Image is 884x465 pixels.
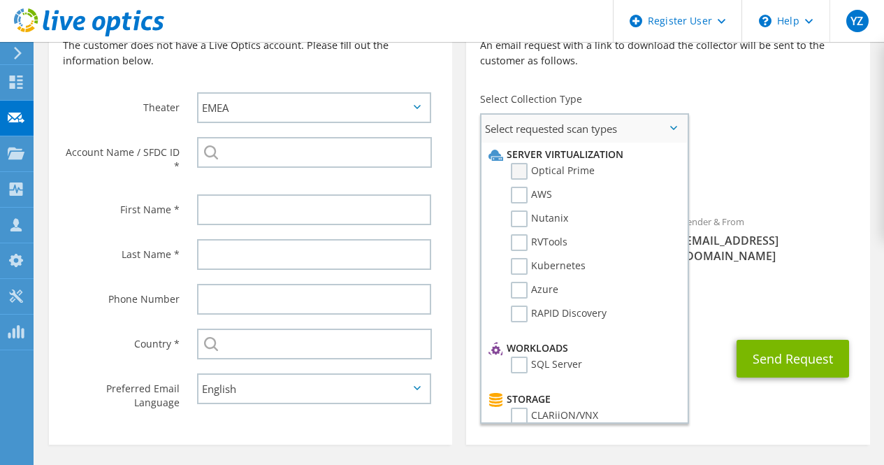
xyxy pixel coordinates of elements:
p: An email request with a link to download the collector will be sent to the customer as follows. [480,38,855,69]
label: Kubernetes [511,258,586,275]
label: CLARiiON/VNX [511,408,598,424]
li: Storage [485,391,680,408]
label: Last Name * [63,239,180,262]
label: Phone Number [63,284,180,306]
div: CC & Reply To [466,278,869,326]
p: The customer does not have a Live Optics account. Please fill out the information below. [63,38,438,69]
label: Account Name / SFDC ID * [63,137,180,173]
label: Select Collection Type [480,92,582,106]
label: RAPID Discovery [511,306,607,322]
li: Workloads [485,340,680,357]
label: First Name * [63,194,180,217]
span: YZ [846,10,869,32]
button: Send Request [737,340,849,378]
div: To [466,207,668,271]
label: Theater [63,92,180,115]
div: Requested Collections [466,148,869,200]
span: Select requested scan types [481,115,687,143]
div: Sender & From [668,207,870,271]
label: Country * [63,329,180,351]
label: Optical Prime [511,163,595,180]
label: Azure [511,282,558,299]
label: AWS [511,187,552,203]
li: Server Virtualization [485,146,680,163]
label: SQL Server [511,357,582,373]
svg: \n [759,15,771,27]
span: [EMAIL_ADDRESS][DOMAIN_NAME] [682,233,856,264]
label: Nutanix [511,210,568,227]
label: Preferred Email Language [63,373,180,410]
label: RVTools [511,234,567,251]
